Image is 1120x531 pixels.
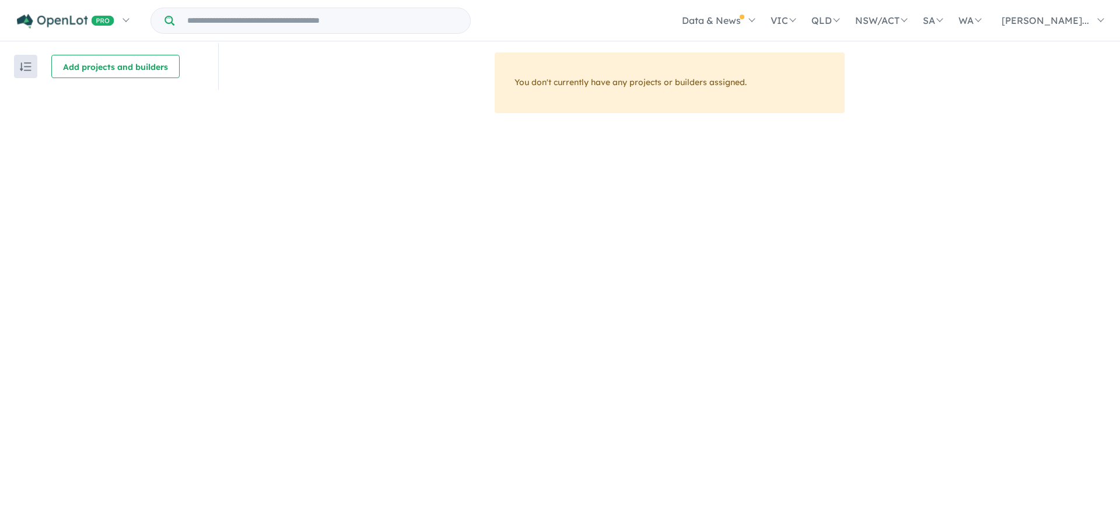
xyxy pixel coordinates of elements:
[1002,15,1089,26] span: [PERSON_NAME]...
[51,55,180,78] button: Add projects and builders
[495,52,845,113] div: You don't currently have any projects or builders assigned.
[20,62,32,71] img: sort.svg
[177,8,468,33] input: Try estate name, suburb, builder or developer
[17,14,114,29] img: Openlot PRO Logo White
